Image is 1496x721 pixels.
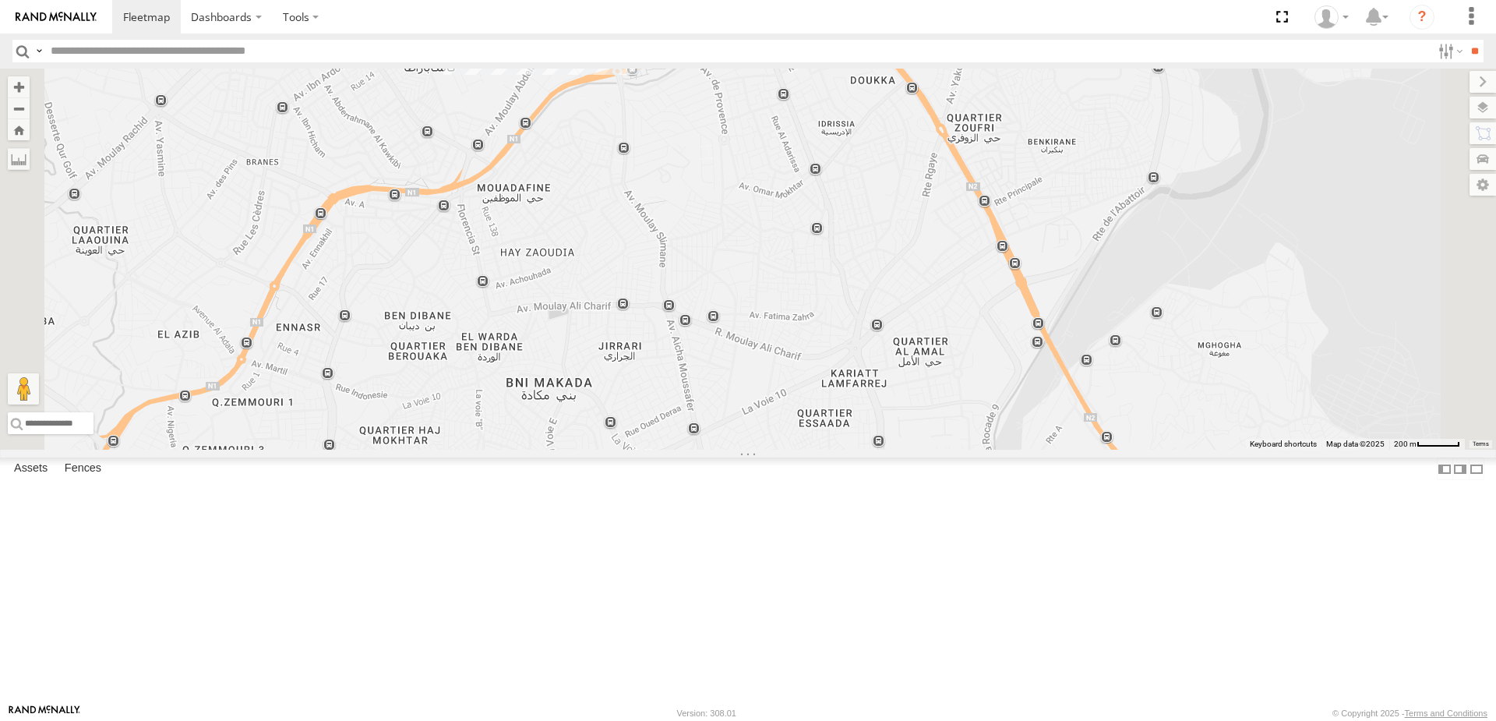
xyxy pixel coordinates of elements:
label: Assets [6,458,55,480]
label: Dock Summary Table to the Right [1452,458,1468,480]
a: Visit our Website [9,705,80,721]
button: Zoom out [8,97,30,119]
button: Zoom Home [8,119,30,140]
button: Map Scale: 200 m per 52 pixels [1389,439,1465,450]
img: rand-logo.svg [16,12,97,23]
label: Search Query [33,40,45,62]
button: Zoom in [8,76,30,97]
label: Fences [57,458,109,480]
label: Map Settings [1470,174,1496,196]
label: Hide Summary Table [1469,458,1484,480]
a: Terms and Conditions [1405,709,1487,718]
i: ? [1410,5,1434,30]
div: Branch Tanger [1309,5,1354,29]
label: Search Filter Options [1432,40,1466,62]
button: Drag Pegman onto the map to open Street View [8,373,39,405]
span: Map data ©2025 [1326,440,1385,448]
div: Version: 308.01 [677,709,736,718]
label: Measure [8,148,30,170]
button: Keyboard shortcuts [1250,439,1317,450]
div: © Copyright 2025 - [1332,709,1487,718]
span: 200 m [1394,440,1417,448]
a: Terms (opens in new tab) [1473,441,1489,447]
label: Dock Summary Table to the Left [1437,458,1452,480]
